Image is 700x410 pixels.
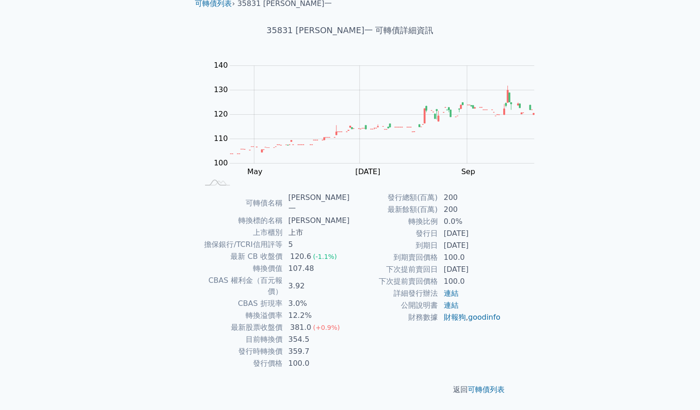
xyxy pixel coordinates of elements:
[313,324,340,331] span: (+0.9%)
[283,346,350,357] td: 359.7
[188,384,512,395] p: 返回
[438,275,501,287] td: 100.0
[438,264,501,275] td: [DATE]
[350,216,438,228] td: 轉換比例
[283,192,350,215] td: [PERSON_NAME]一
[438,240,501,252] td: [DATE]
[438,252,501,264] td: 100.0
[199,227,283,239] td: 上市櫃別
[199,251,283,263] td: 最新 CB 收盤價
[461,167,475,176] tspan: Sep
[438,228,501,240] td: [DATE]
[438,192,501,204] td: 200
[199,298,283,310] td: CBAS 折現率
[438,204,501,216] td: 200
[444,313,466,322] a: 財報狗
[199,310,283,322] td: 轉換溢價率
[199,275,283,298] td: CBAS 權利金（百元報價）
[199,357,283,369] td: 發行價格
[199,346,283,357] td: 發行時轉換價
[283,298,350,310] td: 3.0%
[444,289,459,298] a: 連結
[283,263,350,275] td: 107.48
[283,239,350,251] td: 5
[350,311,438,323] td: 財務數據
[350,204,438,216] td: 最新餘額(百萬)
[350,240,438,252] td: 到期日
[350,228,438,240] td: 發行日
[199,334,283,346] td: 目前轉換價
[283,227,350,239] td: 上市
[199,215,283,227] td: 轉換標的名稱
[288,322,313,333] div: 381.0
[350,275,438,287] td: 下次提前賣回價格
[199,192,283,215] td: 可轉債名稱
[199,263,283,275] td: 轉換價值
[230,86,534,154] g: Series
[188,24,512,37] h1: 35831 [PERSON_NAME]一 可轉債詳細資訊
[288,251,313,262] div: 120.6
[355,167,380,176] tspan: [DATE]
[214,158,228,167] tspan: 100
[283,357,350,369] td: 100.0
[350,192,438,204] td: 發行總額(百萬)
[468,313,500,322] a: goodinfo
[350,252,438,264] td: 到期賣回價格
[438,311,501,323] td: ,
[214,134,228,143] tspan: 110
[283,310,350,322] td: 12.2%
[444,301,459,310] a: 連結
[350,264,438,275] td: 下次提前賣回日
[247,167,263,176] tspan: May
[283,334,350,346] td: 354.5
[214,110,228,118] tspan: 120
[283,215,350,227] td: [PERSON_NAME]
[214,61,228,70] tspan: 140
[350,299,438,311] td: 公開說明書
[438,216,501,228] td: 0.0%
[214,85,228,94] tspan: 130
[313,253,337,260] span: (-1.1%)
[199,239,283,251] td: 擔保銀行/TCRI信用評等
[468,385,505,394] a: 可轉債列表
[209,61,548,176] g: Chart
[283,275,350,298] td: 3.92
[350,287,438,299] td: 詳細發行辦法
[199,322,283,334] td: 最新股票收盤價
